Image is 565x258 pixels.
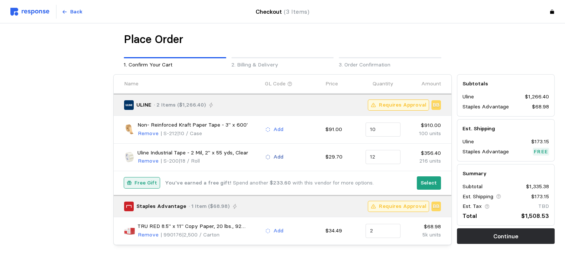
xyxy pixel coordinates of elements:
[138,157,159,165] p: Remove
[532,103,549,111] p: $68.98
[136,202,186,210] p: Staples Advantage
[124,32,183,47] h1: Place Order
[325,227,360,235] p: $34.49
[406,149,441,157] p: $356.40
[370,150,396,164] input: Qty
[134,179,157,187] p: Free Gift
[493,232,518,241] p: Continue
[136,101,151,109] p: ULINE
[462,103,509,111] p: Staples Advantage
[160,130,177,137] span: | S-212
[339,61,441,69] p: 3. Order Confirmation
[177,130,202,137] span: | 10 / Case
[265,226,284,235] button: Add
[179,157,200,164] span: | 18 / Roll
[124,124,135,135] img: S-212
[273,227,283,235] p: Add
[265,125,284,134] button: Add
[531,193,549,201] p: $173.15
[124,61,226,69] p: 1. Confirm Your Cart
[406,231,441,239] p: 5k units
[462,170,549,177] h5: Summary
[160,231,182,238] span: | 990176
[231,61,334,69] p: 2. Billing & Delivery
[137,149,248,157] p: Uline Industrial Tape - 2 Mil, 2" x 55 yds, Clear
[406,130,441,138] p: 100 units
[417,176,441,190] button: Select
[270,179,291,186] b: $233.60
[70,8,82,16] p: Back
[189,202,230,210] p: · 1 Item ($68.98)
[379,101,426,109] p: Requires Approval
[406,157,441,165] p: 216 units
[182,231,220,238] span: | 2,500 / Carton
[265,153,284,161] button: Add
[265,80,286,88] p: GL Code
[58,5,87,19] button: Back
[534,148,548,156] p: Free
[462,125,549,133] h5: Est. Shipping
[521,211,549,221] p: $1,508.53
[457,228,555,244] button: Continue
[325,80,338,88] p: Price
[160,157,179,164] span: | S-200
[325,153,360,161] p: $29.70
[462,202,482,210] p: Est. Tax
[284,8,309,15] span: (3 Items)
[137,121,248,129] p: Non- Reinforced Kraft Paper Tape - 3" x 600'
[124,152,135,163] img: S-200
[462,93,474,101] p: Uline
[406,121,441,130] p: $910.00
[379,202,426,210] p: Requires Approval
[256,7,309,16] h4: Checkout
[370,123,396,136] input: Qty
[462,148,509,156] p: Staples Advantage
[462,138,474,146] p: Uline
[154,101,206,109] p: · 2 Items ($1,266.40)
[420,179,437,187] p: Select
[433,101,439,109] p: BB
[370,224,396,238] input: Qty
[531,138,549,146] p: $173.15
[462,183,483,191] p: Subtotal
[138,231,159,239] p: Remove
[137,157,159,166] button: Remove
[462,80,549,88] h5: Subtotals
[525,93,549,101] p: $1,266.40
[325,125,360,134] p: $91.00
[137,129,159,138] button: Remove
[137,222,260,231] p: TRU RED 8.5" x 11" Copy Paper, 20 lbs., 92 Brightness, 500 Sheets/[PERSON_NAME], 5 [PERSON_NAME]/...
[421,80,441,88] p: Amount
[462,211,477,221] p: Total
[406,223,441,231] p: $68.98
[165,179,231,186] b: You've earned a free gift!
[124,226,135,236] img: CBBA6E9B-D802-407A-856D8CD5D7F950AA_sc7
[10,8,49,16] img: svg%3e
[137,231,159,239] button: Remove
[273,125,283,134] p: Add
[526,183,549,191] p: $1,335.38
[233,179,374,186] span: Spend another with this vendor for more options.
[462,193,493,201] p: Est. Shipping
[373,80,393,88] p: Quantity
[433,202,439,210] p: BB
[273,153,283,161] p: Add
[138,130,159,138] p: Remove
[538,202,549,210] p: TBD
[124,80,139,88] p: Name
